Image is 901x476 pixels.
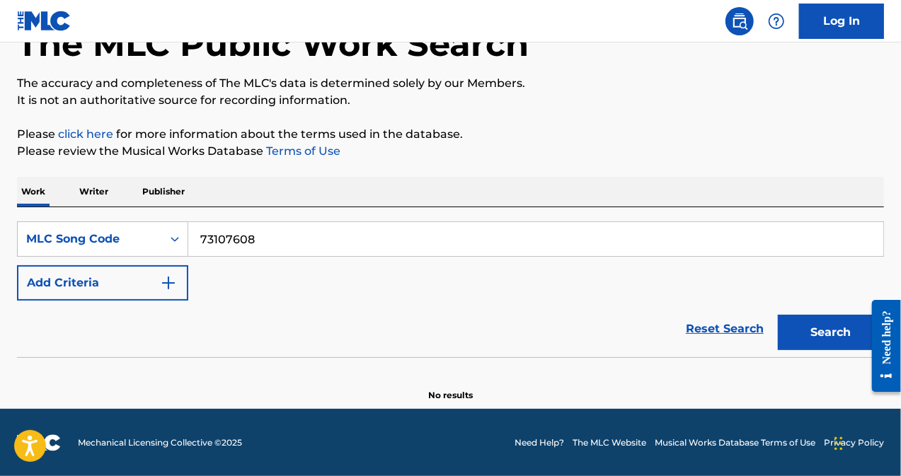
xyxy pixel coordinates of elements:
[762,7,791,35] div: Help
[17,23,529,65] h1: The MLC Public Work Search
[160,274,177,291] img: 9d2ae6d4665cec9f34b9.svg
[17,11,71,31] img: MLC Logo
[78,436,242,449] span: Mechanical Licensing Collective © 2025
[17,126,884,143] p: Please for more information about the terms used in the database.
[138,177,189,207] p: Publisher
[17,221,884,357] form: Search Form
[861,289,901,403] iframe: Resource Center
[834,422,843,465] div: Dra
[799,4,884,39] a: Log In
[17,265,188,301] button: Add Criteria
[768,13,785,30] img: help
[515,436,564,449] a: Need Help?
[58,127,113,141] a: click here
[17,75,884,92] p: The accuracy and completeness of The MLC's data is determined solely by our Members.
[263,144,340,158] a: Terms of Use
[26,231,154,248] div: MLC Song Code
[17,177,50,207] p: Work
[778,315,884,350] button: Search
[17,92,884,109] p: It is not an authoritative source for recording information.
[75,177,113,207] p: Writer
[824,436,884,449] a: Privacy Policy
[679,313,771,344] a: Reset Search
[725,7,754,35] a: Public Search
[830,408,901,476] iframe: Chat Widget
[830,408,901,476] div: Chatt-widget
[17,143,884,160] p: Please review the Musical Works Database
[731,13,748,30] img: search
[655,436,815,449] a: Musical Works Database Terms of Use
[428,372,473,402] p: No results
[573,436,646,449] a: The MLC Website
[17,434,61,451] img: logo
